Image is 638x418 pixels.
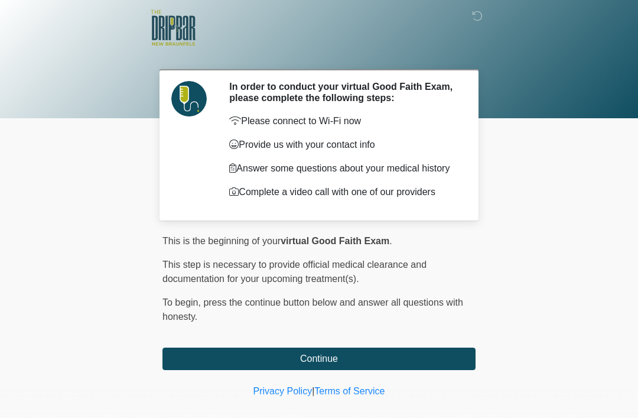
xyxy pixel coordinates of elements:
h2: In order to conduct your virtual Good Faith Exam, please complete the following steps: [229,81,458,103]
p: Please connect to Wi-Fi now [229,114,458,128]
span: This is the beginning of your [162,236,281,246]
span: This step is necessary to provide official medical clearance and documentation for your upcoming ... [162,260,427,284]
p: Answer some questions about your medical history [229,161,458,176]
a: Privacy Policy [253,386,313,396]
span: press the continue button below and answer all questions with honesty. [162,297,463,322]
span: To begin, [162,297,203,307]
a: | [312,386,314,396]
a: Terms of Service [314,386,385,396]
img: The DRIPBaR - New Braunfels Logo [151,9,196,47]
span: . [389,236,392,246]
p: Complete a video call with one of our providers [229,185,458,199]
img: Agent Avatar [171,81,207,116]
button: Continue [162,348,476,370]
strong: virtual Good Faith Exam [281,236,389,246]
p: Provide us with your contact info [229,138,458,152]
